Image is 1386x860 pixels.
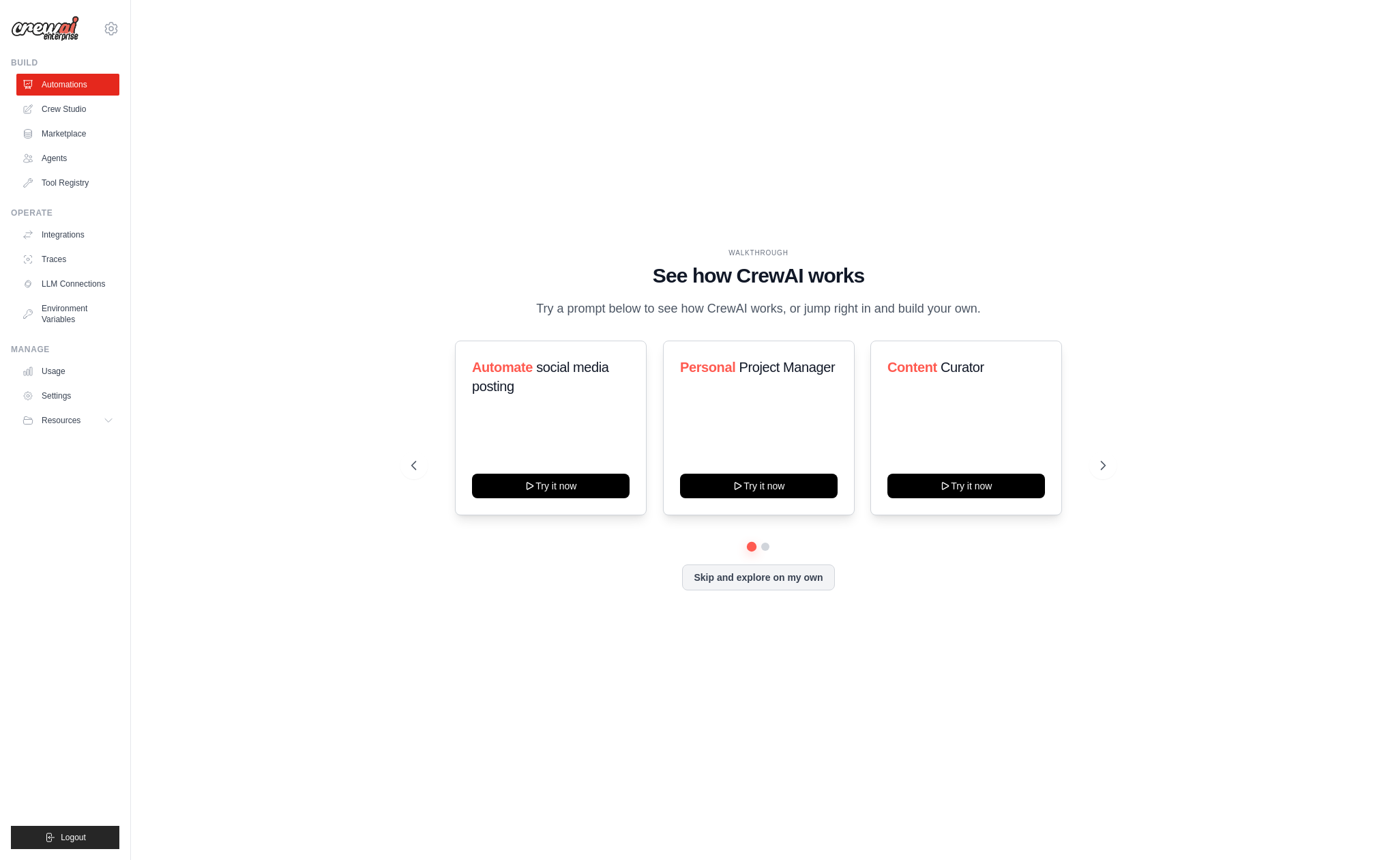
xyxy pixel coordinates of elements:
[887,360,937,375] span: Content
[472,360,533,375] span: Automate
[11,207,119,218] div: Operate
[11,344,119,355] div: Manage
[680,474,838,498] button: Try it now
[680,360,735,375] span: Personal
[472,360,609,394] span: social media posting
[16,123,119,145] a: Marketplace
[739,360,835,375] span: Project Manager
[682,564,834,590] button: Skip and explore on my own
[16,98,119,120] a: Crew Studio
[887,474,1045,498] button: Try it now
[411,248,1106,258] div: WALKTHROUGH
[16,410,119,431] button: Resources
[11,826,119,849] button: Logout
[16,298,119,330] a: Environment Variables
[941,360,984,375] span: Curator
[16,74,119,96] a: Automations
[16,224,119,246] a: Integrations
[61,832,86,843] span: Logout
[16,273,119,295] a: LLM Connections
[11,57,119,68] div: Build
[42,415,80,426] span: Resources
[11,16,79,42] img: Logo
[16,172,119,194] a: Tool Registry
[16,147,119,169] a: Agents
[16,248,119,270] a: Traces
[529,299,988,319] p: Try a prompt below to see how CrewAI works, or jump right in and build your own.
[472,474,630,498] button: Try it now
[411,263,1106,288] h1: See how CrewAI works
[16,360,119,382] a: Usage
[16,385,119,407] a: Settings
